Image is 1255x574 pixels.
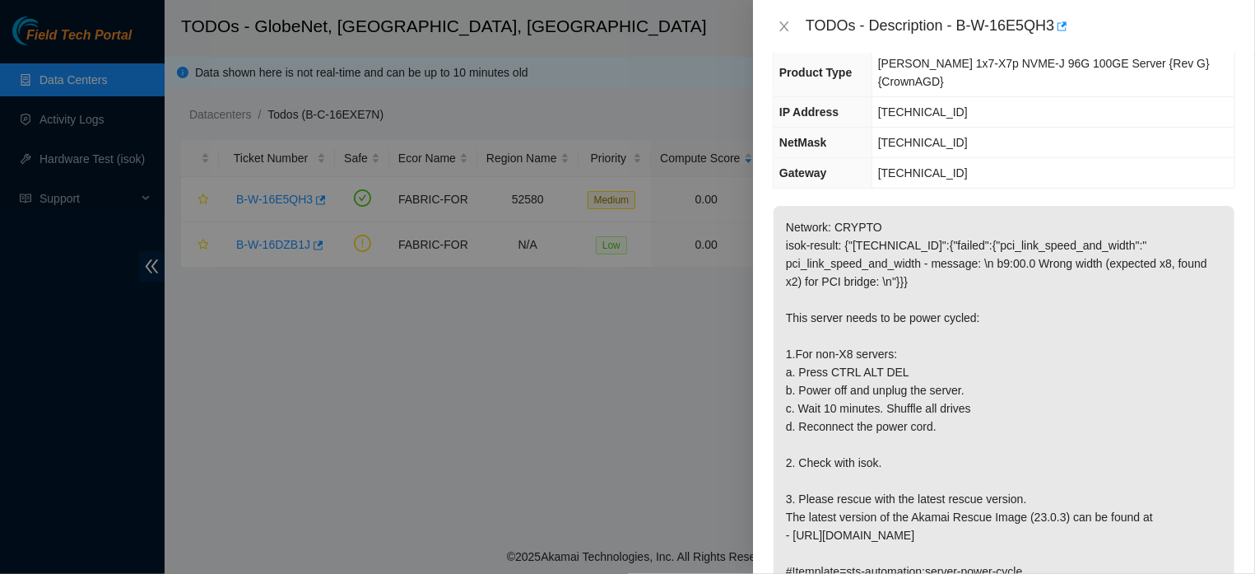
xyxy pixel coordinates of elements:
div: TODOs - Description - B-W-16E5QH3 [806,13,1235,40]
span: NetMask [779,136,827,149]
span: IP Address [779,105,839,119]
span: Gateway [779,166,827,180]
span: [TECHNICAL_ID] [878,105,968,119]
span: [TECHNICAL_ID] [878,166,968,180]
span: Product Type [779,66,852,79]
span: [PERSON_NAME] 1x7-X7p NVME-J 96G 100GE Server {Rev G}{CrownAGD} [878,57,1210,88]
span: [TECHNICAL_ID] [878,136,968,149]
span: close [778,20,791,33]
button: Close [773,19,796,35]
